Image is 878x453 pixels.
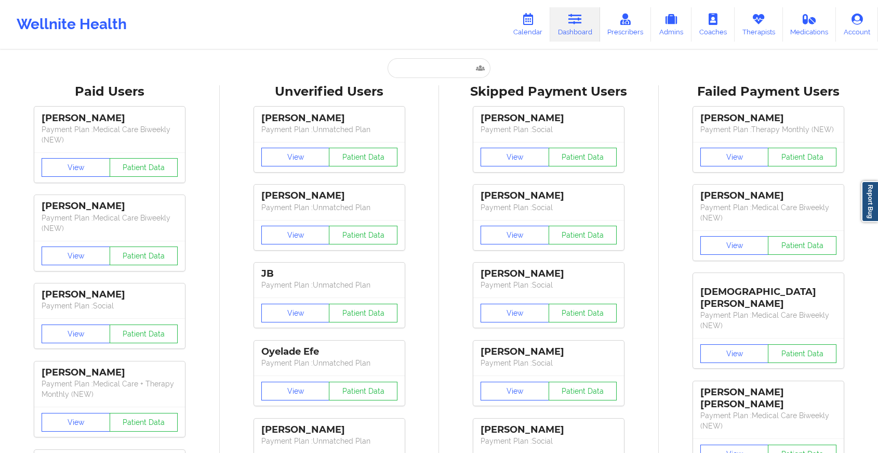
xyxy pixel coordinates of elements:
button: Patient Data [329,148,397,166]
a: Medications [783,7,836,42]
div: [PERSON_NAME] [42,289,178,301]
div: [PERSON_NAME] [700,112,836,124]
div: [PERSON_NAME] [700,190,836,202]
button: Patient Data [110,158,178,177]
p: Payment Plan : Medical Care Biweekly (NEW) [700,310,836,331]
button: View [261,148,330,166]
button: View [700,344,769,363]
a: Calendar [505,7,550,42]
p: Payment Plan : Therapy Monthly (NEW) [700,124,836,135]
div: [DEMOGRAPHIC_DATA][PERSON_NAME] [700,278,836,310]
button: Patient Data [549,382,617,400]
a: Report Bug [861,181,878,222]
button: View [261,382,330,400]
p: Payment Plan : Unmatched Plan [261,436,397,446]
div: [PERSON_NAME] [481,112,617,124]
p: Payment Plan : Unmatched Plan [261,358,397,368]
button: Patient Data [329,304,397,322]
p: Payment Plan : Social [481,436,617,446]
a: Account [836,7,878,42]
p: Payment Plan : Social [481,358,617,368]
p: Payment Plan : Unmatched Plan [261,124,397,135]
div: [PERSON_NAME] [42,200,178,212]
p: Payment Plan : Medical Care Biweekly (NEW) [700,410,836,431]
div: Failed Payment Users [666,84,871,100]
button: Patient Data [549,304,617,322]
p: Payment Plan : Medical Care Biweekly (NEW) [700,202,836,223]
div: Unverified Users [227,84,432,100]
button: View [42,325,110,343]
button: View [481,226,549,244]
button: Patient Data [110,247,178,265]
div: [PERSON_NAME] [481,424,617,436]
button: Patient Data [768,236,836,255]
button: Patient Data [768,148,836,166]
button: Patient Data [768,344,836,363]
div: Skipped Payment Users [446,84,651,100]
button: View [42,158,110,177]
p: Payment Plan : Medical Care + Therapy Monthly (NEW) [42,379,178,399]
div: Oyelade Efe [261,346,397,358]
a: Admins [651,7,691,42]
p: Payment Plan : Social [481,124,617,135]
p: Payment Plan : Social [481,202,617,213]
button: View [481,148,549,166]
button: Patient Data [329,382,397,400]
p: Payment Plan : Social [42,301,178,311]
a: Prescribers [600,7,651,42]
div: [PERSON_NAME] [42,367,178,379]
div: [PERSON_NAME] [261,424,397,436]
button: View [261,304,330,322]
div: JB [261,268,397,280]
button: View [42,247,110,265]
div: [PERSON_NAME] [481,346,617,358]
a: Therapists [735,7,783,42]
div: [PERSON_NAME] [481,268,617,280]
button: Patient Data [329,226,397,244]
div: Paid Users [7,84,212,100]
div: [PERSON_NAME] [261,112,397,124]
button: View [42,413,110,432]
div: [PERSON_NAME] [481,190,617,202]
a: Dashboard [550,7,600,42]
button: Patient Data [110,325,178,343]
div: [PERSON_NAME] [42,112,178,124]
p: Payment Plan : Unmatched Plan [261,280,397,290]
p: Payment Plan : Unmatched Plan [261,202,397,213]
button: View [261,226,330,244]
button: View [700,148,769,166]
a: Coaches [691,7,735,42]
button: View [481,382,549,400]
button: Patient Data [110,413,178,432]
button: View [700,236,769,255]
div: [PERSON_NAME] [PERSON_NAME] [700,386,836,410]
button: View [481,304,549,322]
div: [PERSON_NAME] [261,190,397,202]
button: Patient Data [549,148,617,166]
button: Patient Data [549,226,617,244]
p: Payment Plan : Social [481,280,617,290]
p: Payment Plan : Medical Care Biweekly (NEW) [42,213,178,234]
p: Payment Plan : Medical Care Biweekly (NEW) [42,124,178,145]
